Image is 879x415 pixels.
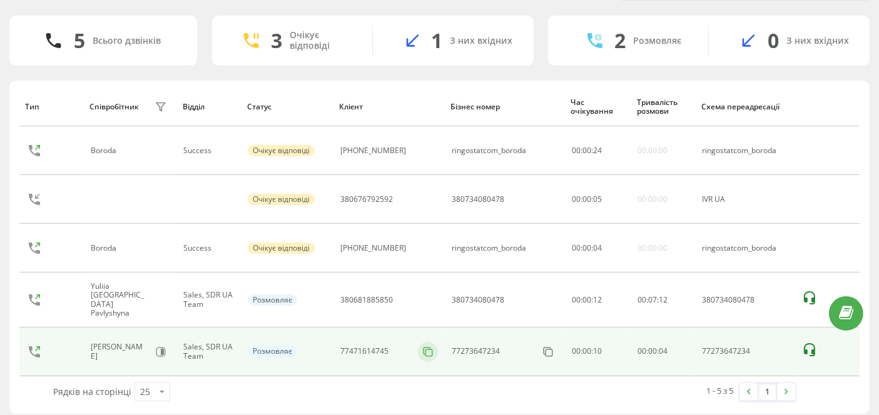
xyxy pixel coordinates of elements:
[183,146,234,155] div: Success
[706,384,733,397] div: 1 - 5 з 5
[758,383,777,401] a: 1
[786,36,849,46] div: З них вхідних
[701,102,790,111] div: Схема переадресації
[340,244,406,252] div: [PHONE_NUMBER]
[340,146,406,155] div: [PHONE_NUMBER]
[248,194,315,205] div: Очікує відповіді
[340,195,393,204] div: 380676792592
[340,347,389,356] div: 77471614745
[247,102,328,111] div: Статус
[74,29,85,52] div: 5
[91,282,152,318] div: Yuliia [GEOGRAPHIC_DATA] Pavlyshyna
[638,146,668,155] div: 00:00:00
[582,194,591,204] span: 00
[450,102,559,111] div: Бізнес номер
[638,294,646,305] span: 00
[432,29,443,52] div: 1
[638,346,646,356] span: 00
[572,145,581,156] span: 00
[140,386,150,398] div: 25
[93,36,161,46] div: Всього дзвінків
[183,244,234,252] div: Success
[638,195,668,204] div: 00:00:00
[452,296,504,304] div: 380734080478
[452,146,526,155] div: ringostatcom_boroda
[452,195,504,204] div: 380734080478
[572,194,581,204] span: 00
[702,146,788,155] div: ringostatcom_boroda
[615,29,626,52] div: 2
[659,294,668,305] span: 12
[53,386,131,397] span: Рядків на сторінці
[638,347,668,356] div: : :
[572,347,624,356] div: 00:00:10
[89,102,139,111] div: Співробітник
[91,146,119,155] div: Boroda
[452,347,500,356] div: 77273647234
[572,242,581,253] span: 00
[637,98,689,116] div: Тривалість розмови
[702,347,788,356] div: 77273647234
[25,102,78,111] div: Тип
[340,102,439,111] div: Клієнт
[91,342,149,361] div: [PERSON_NAME]
[768,29,779,52] div: 0
[702,244,788,252] div: ringostatcom_boroda
[183,291,234,309] div: Sales, SDR UA Team
[450,36,513,46] div: З них вхідних
[638,296,668,304] div: : :
[593,242,602,253] span: 04
[582,145,591,156] span: 00
[593,194,602,204] span: 05
[702,195,788,204] div: IVR UA
[248,294,297,306] div: Розмовляє
[572,244,602,252] div: : :
[290,30,353,51] div: Очікує відповіді
[572,146,602,155] div: : :
[593,145,602,156] span: 24
[638,244,668,252] div: 00:00:00
[183,342,234,361] div: Sales, SDR UA Team
[571,98,625,116] div: Час очікування
[648,294,657,305] span: 07
[183,102,235,111] div: Відділ
[272,29,283,52] div: 3
[248,242,315,254] div: Очікує відповіді
[659,346,668,356] span: 04
[248,145,315,156] div: Очікує відповіді
[648,346,657,356] span: 00
[572,296,624,304] div: 00:00:12
[248,346,297,357] div: Розмовляє
[634,36,682,46] div: Розмовляє
[91,244,119,252] div: Boroda
[582,242,591,253] span: 00
[340,296,393,304] div: 380681885850
[702,296,788,304] div: 380734080478
[452,244,526,252] div: ringostatcom_boroda
[572,195,602,204] div: : :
